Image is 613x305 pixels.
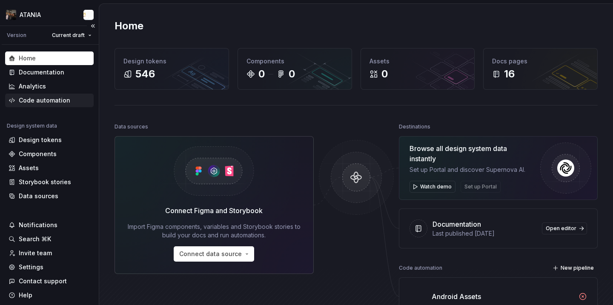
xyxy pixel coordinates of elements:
[5,80,94,93] a: Analytics
[504,67,515,81] div: 16
[19,221,57,229] div: Notifications
[5,51,94,65] a: Home
[433,229,537,238] div: Last published [DATE]
[115,19,143,33] h2: Home
[7,32,26,39] div: Version
[179,250,242,258] span: Connect data source
[6,10,16,20] img: 6406f678-1b55-468d-98ac-69dd53595fce.png
[5,288,94,302] button: Help
[5,246,94,260] a: Invite team
[5,274,94,288] button: Contact support
[123,57,220,66] div: Design tokens
[399,121,430,133] div: Destinations
[5,66,94,79] a: Documentation
[5,147,94,161] a: Components
[5,260,94,274] a: Settings
[19,277,67,285] div: Contact support
[410,181,455,193] button: Watch demo
[433,219,481,229] div: Documentation
[5,218,94,232] button: Notifications
[289,67,295,81] div: 0
[399,262,442,274] div: Code automation
[115,48,229,90] a: Design tokens546
[19,164,39,172] div: Assets
[381,67,388,81] div: 0
[410,143,534,164] div: Browse all design system data instantly
[5,133,94,147] a: Design tokens
[135,67,155,81] div: 546
[483,48,598,90] a: Docs pages16
[87,20,99,32] button: Collapse sidebar
[83,10,94,20] img: Nikki Craciun
[492,57,589,66] div: Docs pages
[5,189,94,203] a: Data sources
[7,123,57,129] div: Design system data
[5,161,94,175] a: Assets
[5,175,94,189] a: Storybook stories
[546,225,576,232] span: Open editor
[19,136,62,144] div: Design tokens
[19,54,36,63] div: Home
[127,222,301,239] div: Import Figma components, variables and Storybook stories to build your docs and run automations.
[19,68,64,77] div: Documentation
[550,262,598,274] button: New pipeline
[561,265,594,271] span: New pipeline
[420,183,452,190] span: Watch demo
[115,121,148,133] div: Data sources
[19,235,51,243] div: Search ⌘K
[361,48,475,90] a: Assets0
[246,57,343,66] div: Components
[52,32,85,39] span: Current draft
[432,291,481,302] div: Android Assets
[174,246,254,262] button: Connect data source
[19,192,58,200] div: Data sources
[370,57,466,66] div: Assets
[20,11,41,19] div: ATANIA
[19,150,57,158] div: Components
[19,249,52,257] div: Invite team
[5,232,94,246] button: Search ⌘K
[2,6,97,24] button: ATANIANikki Craciun
[410,165,534,174] div: Set up Portal and discover Supernova AI.
[238,48,352,90] a: Components00
[258,67,265,81] div: 0
[19,82,46,91] div: Analytics
[19,263,43,271] div: Settings
[19,96,70,105] div: Code automation
[542,222,587,234] a: Open editor
[19,291,32,299] div: Help
[165,205,263,216] div: Connect Figma and Storybook
[48,29,95,41] button: Current draft
[19,178,71,186] div: Storybook stories
[5,94,94,107] a: Code automation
